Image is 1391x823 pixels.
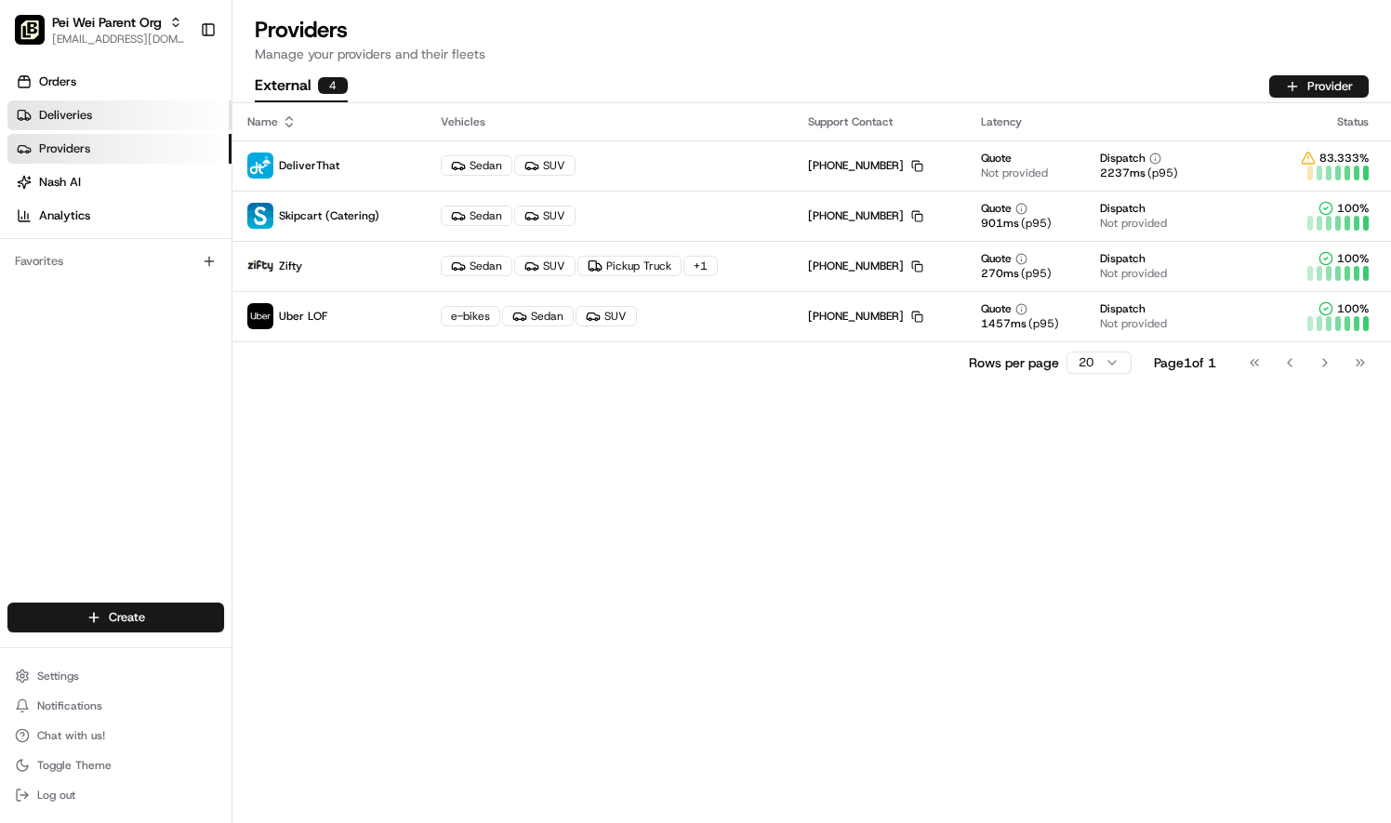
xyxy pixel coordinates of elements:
[441,256,512,276] div: Sedan
[7,693,224,719] button: Notifications
[247,203,273,229] img: profile_skipcart_partner.png
[279,309,327,324] span: Uber LOF
[318,77,348,94] div: 4
[131,313,225,328] a: Powered byPylon
[981,266,1019,281] span: 270 ms
[1154,353,1216,372] div: Page 1 of 1
[7,723,224,749] button: Chat with us!
[1100,266,1167,281] span: Not provided
[7,67,232,97] a: Orders
[39,174,81,191] span: Nash AI
[19,18,56,55] img: Nash
[37,728,105,743] span: Chat with us!
[109,609,145,626] span: Create
[1100,301,1146,316] span: Dispatch
[157,271,172,285] div: 💻
[19,73,338,103] p: Welcome 👋
[1100,251,1146,266] span: Dispatch
[1100,316,1167,331] span: Not provided
[37,669,79,684] span: Settings
[7,201,232,231] a: Analytics
[37,269,142,287] span: Knowledge Base
[808,208,923,223] div: [PHONE_NUMBER]
[247,114,411,129] div: Name
[39,207,90,224] span: Analytics
[279,259,302,273] span: Zifty
[514,256,576,276] div: SUV
[441,155,512,176] div: Sedan
[981,301,1027,316] button: Quote
[1028,316,1059,331] span: (p95)
[15,15,45,45] img: Pei Wei Parent Org
[502,306,574,326] div: Sedan
[1100,201,1146,216] span: Dispatch
[981,114,1253,129] div: Latency
[185,314,225,328] span: Pylon
[1100,151,1161,166] button: Dispatch
[576,306,637,326] div: SUV
[279,208,379,223] span: Skipcart (Catering)
[63,195,235,210] div: We're available if you need us!
[808,309,923,324] div: [PHONE_NUMBER]
[441,206,512,226] div: Sedan
[1319,151,1369,166] span: 83.333 %
[683,256,718,276] div: + 1
[981,151,1012,166] span: Quote
[150,261,306,295] a: 💻API Documentation
[1021,216,1052,231] span: (p95)
[981,251,1027,266] button: Quote
[7,134,232,164] a: Providers
[176,269,298,287] span: API Documentation
[39,140,90,157] span: Providers
[52,13,162,32] button: Pei Wei Parent Org
[1021,266,1052,281] span: (p95)
[63,177,305,195] div: Start new chat
[441,306,500,326] div: e-bikes
[247,253,273,279] img: zifty-logo-trans-sq.png
[808,158,923,173] div: [PHONE_NUMBER]
[255,45,1369,63] p: Manage your providers and their fleets
[1100,166,1146,180] span: 2237 ms
[1283,114,1376,129] div: Status
[37,788,75,803] span: Log out
[7,167,232,197] a: Nash AI
[514,206,576,226] div: SUV
[255,71,348,102] button: External
[1337,301,1369,316] span: 100 %
[11,261,150,295] a: 📗Knowledge Base
[981,166,1048,180] span: Not provided
[577,256,682,276] div: Pickup Truck
[1269,75,1369,98] button: Provider
[7,603,224,632] button: Create
[514,155,576,176] div: SUV
[19,177,52,210] img: 1736555255976-a54dd68f-1ca7-489b-9aae-adbdc363a1c4
[247,153,273,179] img: profile_deliverthat_partner.png
[39,107,92,124] span: Deliveries
[981,216,1019,231] span: 901 ms
[7,782,224,808] button: Log out
[7,752,224,778] button: Toggle Theme
[1100,216,1167,231] span: Not provided
[19,271,33,285] div: 📗
[7,100,232,130] a: Deliveries
[808,259,923,273] div: [PHONE_NUMBER]
[279,158,339,173] span: DeliverThat
[255,15,1369,45] h1: Providers
[441,114,778,129] div: Vehicles
[1337,201,1369,216] span: 100 %
[808,114,952,129] div: Support Contact
[1147,166,1178,180] span: (p95)
[37,758,112,773] span: Toggle Theme
[1337,251,1369,266] span: 100 %
[981,316,1027,331] span: 1457 ms
[7,663,224,689] button: Settings
[48,119,307,139] input: Clear
[7,7,192,52] button: Pei Wei Parent OrgPei Wei Parent Org[EMAIL_ADDRESS][DOMAIN_NAME]
[969,353,1059,372] p: Rows per page
[316,182,338,205] button: Start new chat
[39,73,76,90] span: Orders
[52,32,185,46] button: [EMAIL_ADDRESS][DOMAIN_NAME]
[37,698,102,713] span: Notifications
